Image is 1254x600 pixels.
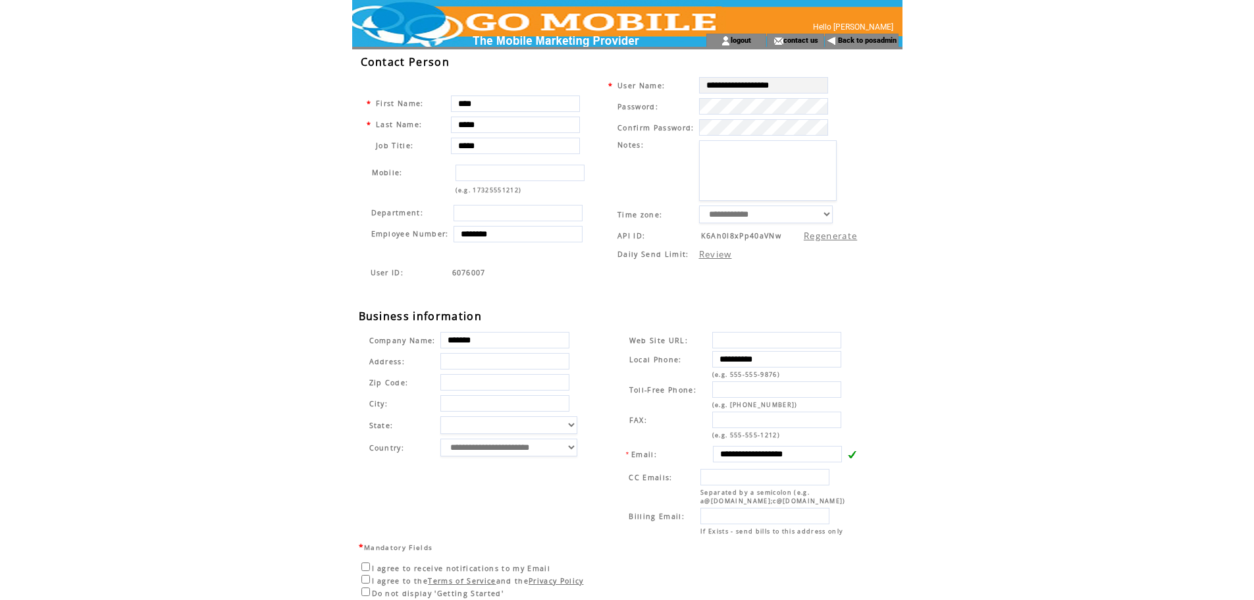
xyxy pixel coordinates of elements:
[369,443,405,452] span: Country:
[364,543,432,552] span: Mandatory Fields
[721,36,731,46] img: account_icon.gif
[813,22,893,32] span: Hello [PERSON_NAME]
[617,140,644,150] span: Notes:
[372,168,403,177] span: Mobile:
[617,231,645,240] span: API ID:
[456,186,522,194] span: (e.g. 17325551212)
[617,102,658,111] span: Password:
[712,370,780,379] span: (e.g. 555-555-9876)
[359,309,483,323] span: Business information
[629,512,685,521] span: Billing Email:
[369,336,436,345] span: Company Name:
[376,141,413,150] span: Job Title:
[699,248,732,260] a: Review
[376,99,424,108] span: First Name:
[371,268,404,277] span: Indicates the agent code for sign up page with sales agent or reseller tracking code
[369,421,436,430] span: State:
[428,576,496,586] a: Terms of Service
[617,81,665,90] span: User Name:
[617,123,694,132] span: Confirm Password:
[838,36,897,45] a: Back to posadmin
[371,229,449,238] span: Employee Number:
[631,450,657,459] span: Email:
[369,357,405,366] span: Address:
[372,589,504,598] span: Do not display 'Getting Started'
[629,473,672,482] span: CC Emails:
[617,210,662,219] span: Time zone:
[629,336,688,345] span: Web Site URL:
[452,268,486,277] span: Indicates the agent code for sign up page with sales agent or reseller tracking code
[712,400,798,409] span: (e.g. [PHONE_NUMBER])
[712,431,780,439] span: (e.g. 555-555-1212)
[629,355,682,364] span: Local Phone:
[773,36,783,46] img: contact_us_icon.gif
[617,250,689,259] span: Daily Send Limit:
[372,576,429,586] span: I agree to the
[804,230,857,242] a: Regenerate
[372,564,551,573] span: I agree to receive notifications to my Email
[629,385,696,395] span: Toll-Free Phone:
[376,120,422,129] span: Last Name:
[629,416,647,425] span: FAX:
[369,378,409,387] span: Zip Code:
[783,36,818,44] a: contact us
[827,36,837,46] img: backArrow.gif
[369,399,388,408] span: City:
[361,55,450,69] span: Contact Person
[701,231,781,240] span: K6Ah0I8xPp40aVNw
[496,576,529,586] span: and the
[700,488,846,505] span: Separated by a semicolon (e.g. a@[DOMAIN_NAME];c@[DOMAIN_NAME])
[529,576,584,586] a: Privacy Policy
[847,450,856,459] img: v.gif
[731,36,751,44] a: logout
[700,527,843,535] span: If Exists - send bills to this address only
[371,208,424,217] span: Department:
